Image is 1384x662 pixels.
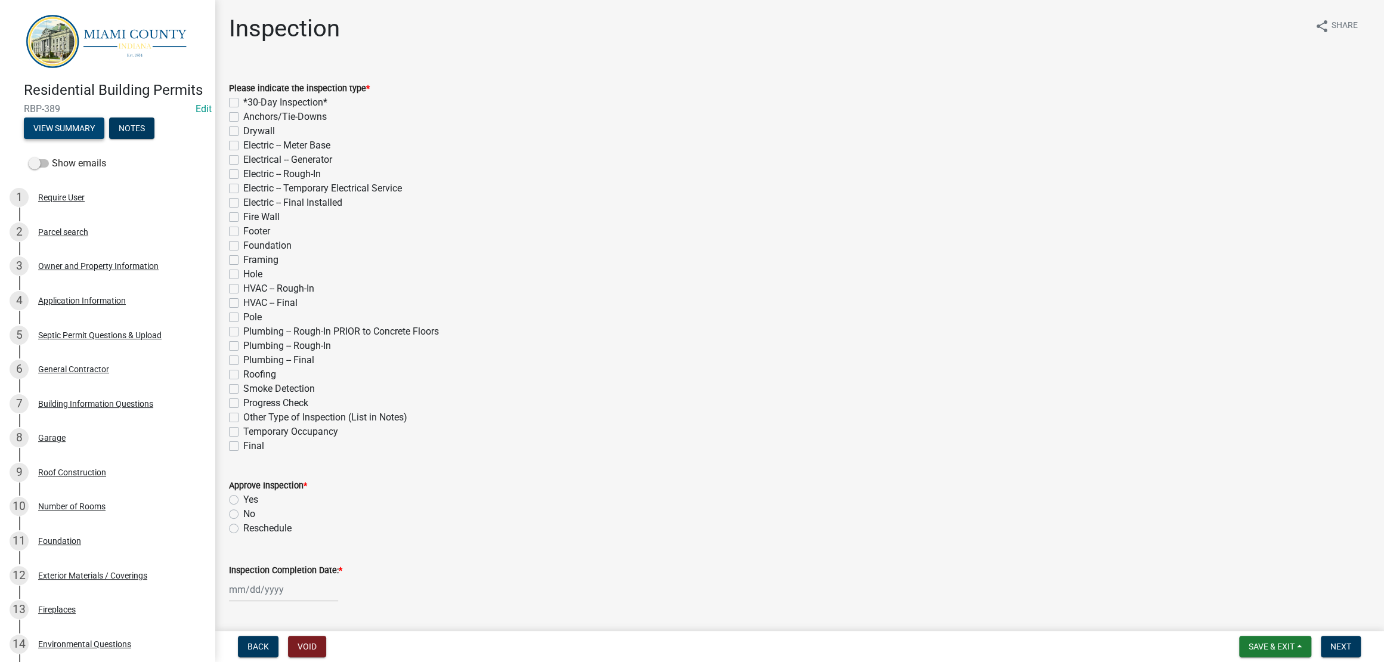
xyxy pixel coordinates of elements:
[243,110,327,124] label: Anchors/Tie-Downs
[24,103,191,115] span: RBP-389
[243,382,315,396] label: Smoke Detection
[243,124,275,138] label: Drywall
[1315,19,1329,33] i: share
[1321,636,1361,657] button: Next
[29,156,106,171] label: Show emails
[196,103,212,115] a: Edit
[24,125,104,134] wm-modal-confirm: Summary
[10,531,29,550] div: 11
[1239,636,1311,657] button: Save & Exit
[243,410,407,425] label: Other Type of Inspection (List in Notes)
[10,326,29,345] div: 5
[1249,642,1295,651] span: Save & Exit
[243,296,298,310] label: HVAC -- Final
[24,117,104,139] button: View Summary
[10,600,29,619] div: 13
[38,331,162,339] div: Septic Permit Questions & Upload
[10,394,29,413] div: 7
[229,85,370,93] label: Please indicate the inspection type
[1305,14,1367,38] button: shareShare
[38,605,76,614] div: Fireplaces
[243,253,278,267] label: Framing
[38,468,106,477] div: Roof Construction
[243,95,327,110] label: *30-Day Inspection*
[38,262,159,270] div: Owner and Property Information
[38,400,153,408] div: Building Information Questions
[10,428,29,447] div: 8
[38,365,109,373] div: General Contractor
[1330,642,1351,651] span: Next
[243,439,264,453] label: Final
[38,502,106,511] div: Number of Rooms
[38,537,81,545] div: Foundation
[109,125,154,134] wm-modal-confirm: Notes
[38,296,126,305] div: Application Information
[288,636,326,657] button: Void
[243,138,330,153] label: Electric -- Meter Base
[243,224,270,239] label: Footer
[38,640,131,648] div: Environmental Questions
[243,425,338,439] label: Temporary Occupancy
[243,396,308,410] label: Progress Check
[243,153,332,167] label: Electrical -- Generator
[243,281,314,296] label: HVAC -- Rough-In
[38,228,88,236] div: Parcel search
[243,239,292,253] label: Foundation
[229,482,307,490] label: Approve Inspection
[10,497,29,516] div: 10
[109,117,154,139] button: Notes
[10,188,29,207] div: 1
[196,103,212,115] wm-modal-confirm: Edit Application Number
[38,193,85,202] div: Require User
[10,463,29,482] div: 9
[243,167,321,181] label: Electric -- Rough-In
[243,367,276,382] label: Roofing
[243,324,439,339] label: Plumbing -- Rough-In PRIOR to Concrete Floors
[243,353,314,367] label: Plumbing -- Final
[24,13,196,69] img: Miami County, Indiana
[1332,19,1358,33] span: Share
[38,571,147,580] div: Exterior Materials / Coverings
[247,642,269,651] span: Back
[243,493,258,507] label: Yes
[243,267,262,281] label: Hole
[24,82,205,99] h4: Residential Building Permits
[10,256,29,276] div: 3
[243,210,280,224] label: Fire Wall
[238,636,278,657] button: Back
[229,14,340,43] h1: Inspection
[10,222,29,242] div: 2
[10,566,29,585] div: 12
[10,635,29,654] div: 14
[243,507,255,521] label: No
[243,196,342,210] label: Electric -- Final Installed
[243,521,292,536] label: Reschedule
[243,310,262,324] label: Pole
[243,339,331,353] label: Plumbing -- Rough-In
[243,181,402,196] label: Electric -- Temporary Electrical Service
[10,291,29,310] div: 4
[10,360,29,379] div: 6
[229,567,342,575] label: Inspection Completion Date:
[38,434,66,442] div: Garage
[229,577,338,602] input: mm/dd/yyyy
